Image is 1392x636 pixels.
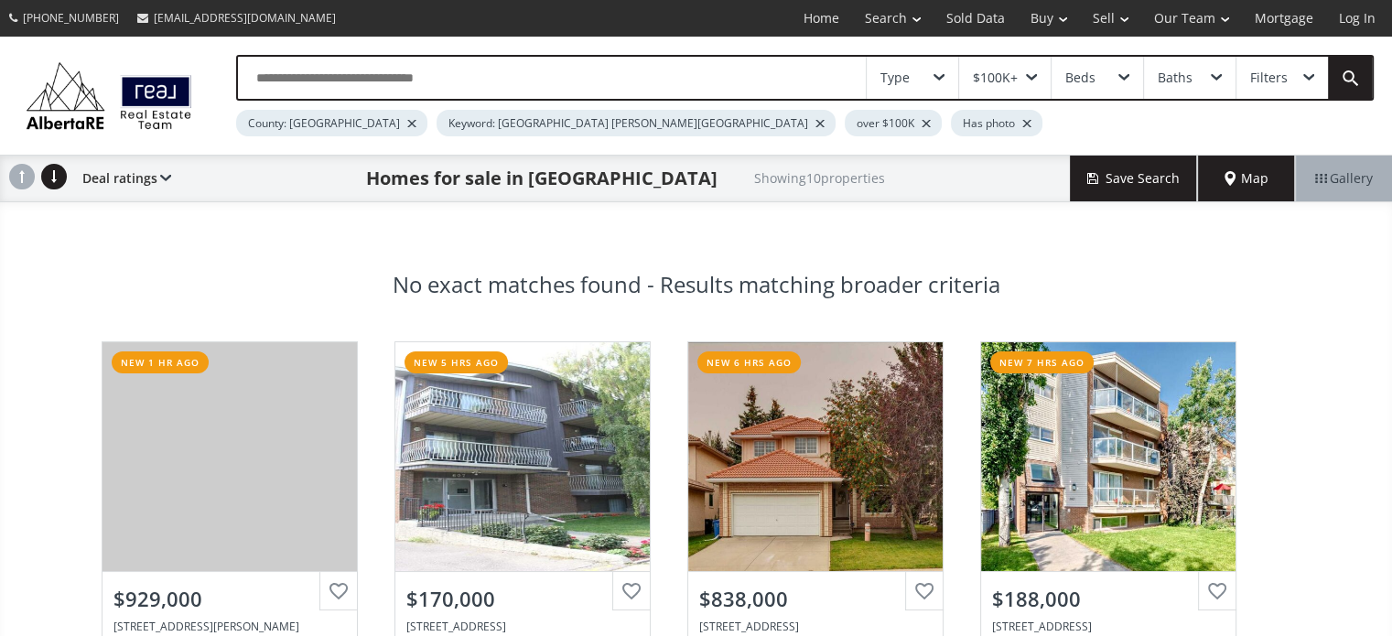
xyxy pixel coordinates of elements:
div: Filters [1250,71,1288,84]
h1: Homes for sale in [GEOGRAPHIC_DATA] [366,166,718,191]
div: 103 Sienna Park Heath SW, Calgary, AB T3H 5K7 [113,619,346,634]
div: Type [880,71,910,84]
div: over $100K [845,110,942,136]
div: $838,000 [699,585,932,613]
a: [EMAIL_ADDRESS][DOMAIN_NAME] [128,1,345,35]
img: Logo [18,58,200,133]
div: 1826 11 Avenue SW #401, Calgary, AB T3C0N6 [992,619,1225,634]
h2: Showing 10 properties [754,171,885,185]
div: $170,000 [406,585,639,613]
div: Deal ratings [73,156,171,201]
div: Gallery [1295,156,1392,201]
div: $100K+ [973,71,1018,84]
div: 607 7 Avenue NE #101, Calgary, AB T2E 0N4 [406,619,639,634]
div: $188,000 [992,585,1225,613]
div: Keyword: [GEOGRAPHIC_DATA] [PERSON_NAME][GEOGRAPHIC_DATA] [437,110,836,136]
span: Map [1225,169,1268,188]
button: Save Search [1070,156,1198,201]
div: $929,000 [113,585,346,613]
div: Map [1198,156,1295,201]
h3: No exact matches found - Results matching broader criteria [393,274,1000,296]
div: Baths [1158,71,1192,84]
div: 10274 Hamptons Boulevard NW, Calgary, AB T3A5A9 [699,619,932,634]
div: Has photo [951,110,1042,136]
span: [EMAIL_ADDRESS][DOMAIN_NAME] [154,10,336,26]
span: Gallery [1315,169,1373,188]
span: [PHONE_NUMBER] [23,10,119,26]
div: Beds [1065,71,1095,84]
div: County: [GEOGRAPHIC_DATA] [236,110,427,136]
